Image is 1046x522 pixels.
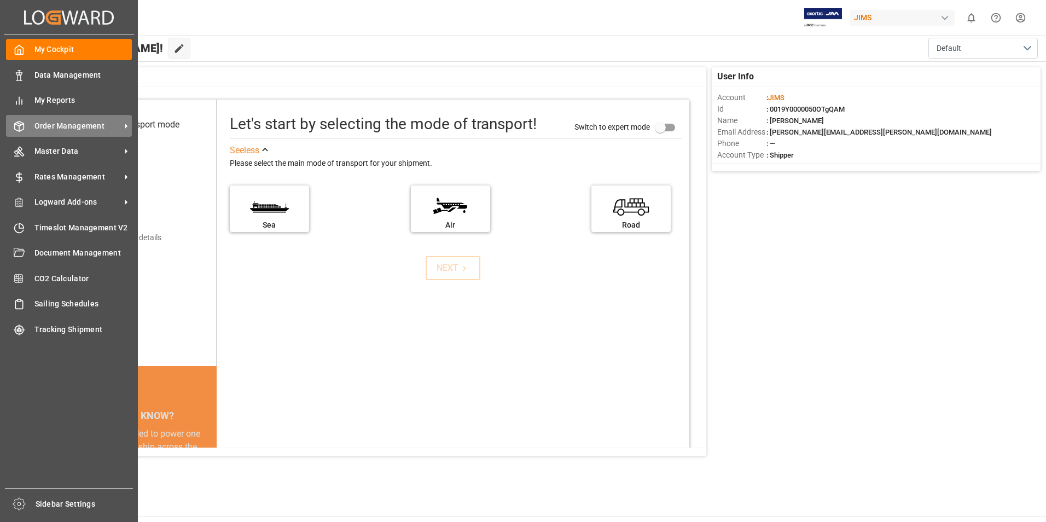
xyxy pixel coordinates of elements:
div: Sea [235,219,304,231]
a: My Reports [6,90,132,111]
span: Master Data [34,146,121,157]
span: : Shipper [766,151,794,159]
a: Tracking Shipment [6,318,132,340]
span: Account [717,92,766,103]
span: Timeslot Management V2 [34,222,132,234]
span: : [PERSON_NAME] [766,117,824,125]
div: Road [597,219,665,231]
span: Switch to expert mode [574,122,650,131]
span: Rates Management [34,171,121,183]
a: Timeslot Management V2 [6,217,132,238]
button: next slide / item [201,427,217,519]
button: Help Center [984,5,1008,30]
span: Hello [PERSON_NAME]! [45,38,163,59]
span: My Reports [34,95,132,106]
button: show 0 new notifications [959,5,984,30]
span: User Info [717,70,754,83]
span: Default [937,43,961,54]
div: Let's start by selecting the mode of transport! [230,113,537,136]
span: Sailing Schedules [34,298,132,310]
div: Air [416,219,485,231]
span: : 0019Y0000050OTgQAM [766,105,845,113]
span: Data Management [34,69,132,81]
div: See less [230,144,259,157]
div: JIMS [850,10,955,26]
a: Document Management [6,242,132,264]
button: open menu [928,38,1038,59]
button: NEXT [426,256,480,280]
div: NEXT [437,262,470,275]
div: Add shipping details [93,232,161,243]
span: : [766,94,785,102]
span: Document Management [34,247,132,259]
span: Order Management [34,120,121,132]
span: Tracking Shipment [34,324,132,335]
span: JIMS [768,94,785,102]
div: Please select the main mode of transport for your shipment. [230,157,682,170]
span: CO2 Calculator [34,273,132,285]
button: JIMS [850,7,959,28]
span: Name [717,115,766,126]
span: : [PERSON_NAME][EMAIL_ADDRESS][PERSON_NAME][DOMAIN_NAME] [766,128,992,136]
a: Sailing Schedules [6,293,132,315]
span: Logward Add-ons [34,196,121,208]
span: Account Type [717,149,766,161]
span: Sidebar Settings [36,498,133,510]
span: : — [766,140,775,148]
img: Exertis%20JAM%20-%20Email%20Logo.jpg_1722504956.jpg [804,8,842,27]
a: Data Management [6,64,132,85]
span: Phone [717,138,766,149]
span: Id [717,103,766,115]
span: Email Address [717,126,766,138]
span: My Cockpit [34,44,132,55]
a: CO2 Calculator [6,268,132,289]
a: My Cockpit [6,39,132,60]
